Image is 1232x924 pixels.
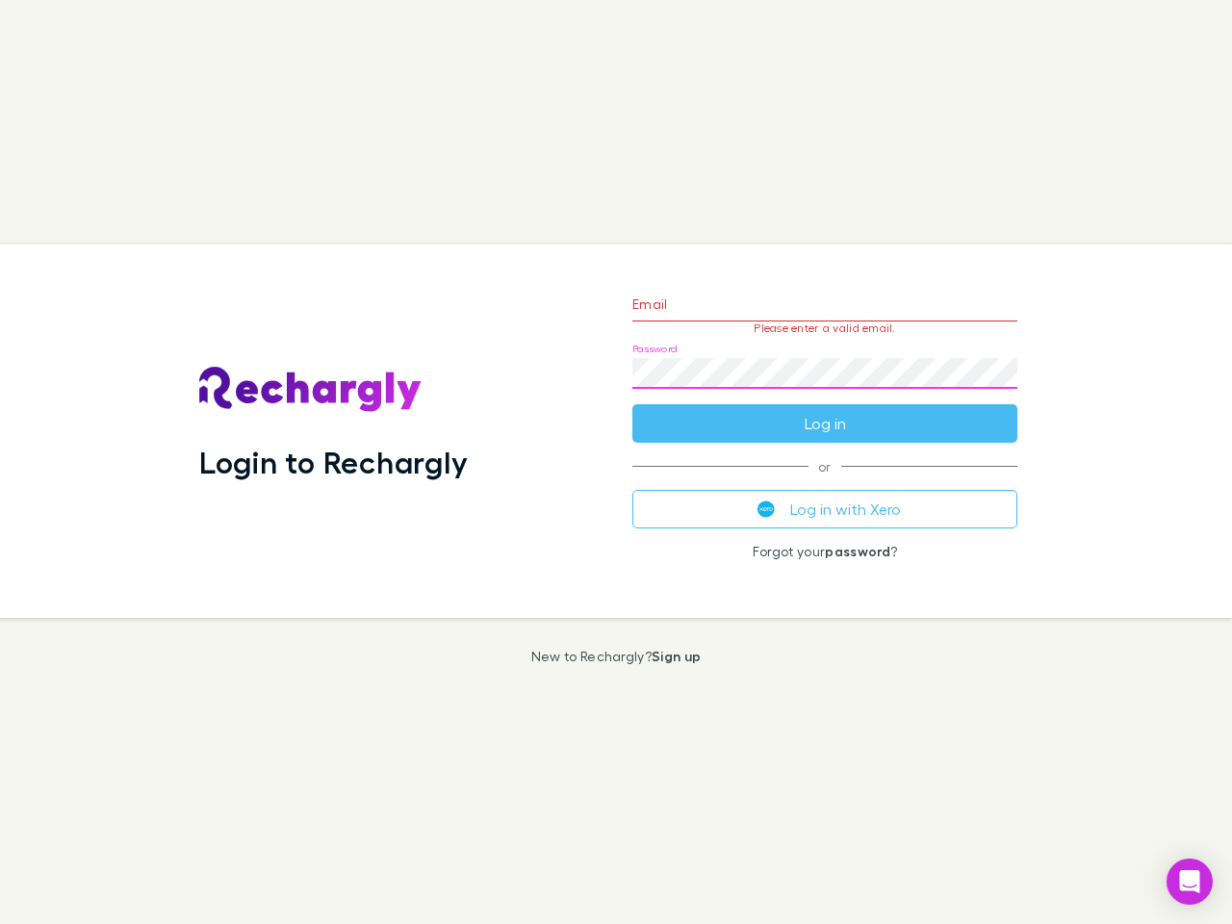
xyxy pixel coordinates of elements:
[825,543,890,559] a: password
[757,500,775,518] img: Xero's logo
[632,490,1017,528] button: Log in with Xero
[531,649,702,664] p: New to Rechargly?
[199,444,468,480] h1: Login to Rechargly
[632,404,1017,443] button: Log in
[632,321,1017,335] p: Please enter a valid email.
[632,466,1017,467] span: or
[199,367,423,413] img: Rechargly's Logo
[632,544,1017,559] p: Forgot your ?
[1167,859,1213,905] div: Open Intercom Messenger
[652,648,701,664] a: Sign up
[632,342,678,356] label: Password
